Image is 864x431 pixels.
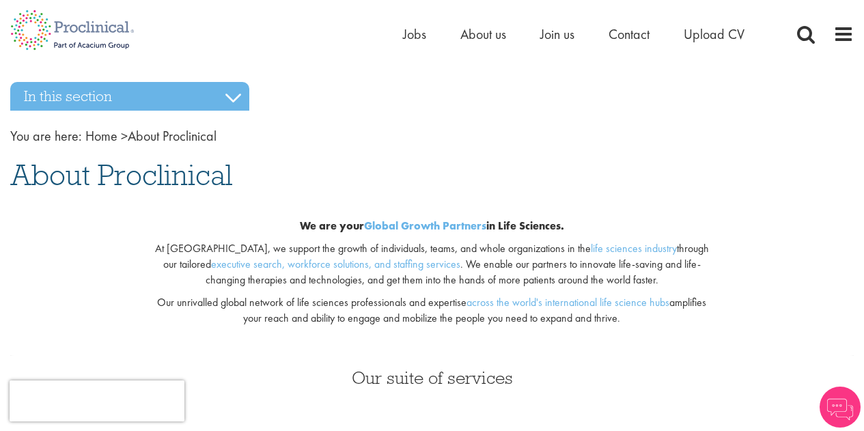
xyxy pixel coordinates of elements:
[460,25,506,43] a: About us
[10,82,249,111] h3: In this section
[154,295,710,326] p: Our unrivalled global network of life sciences professionals and expertise amplifies your reach a...
[10,369,854,387] h3: Our suite of services
[10,156,232,193] span: About Proclinical
[820,387,861,428] img: Chatbot
[540,25,574,43] a: Join us
[591,241,677,255] a: life sciences industry
[684,25,744,43] a: Upload CV
[300,219,564,233] b: We are your in Life Sciences.
[85,127,217,145] span: About Proclinical
[85,127,117,145] a: breadcrumb link to Home
[466,295,669,309] a: across the world's international life science hubs
[609,25,650,43] a: Contact
[10,127,82,145] span: You are here:
[10,380,184,421] iframe: reCAPTCHA
[154,241,710,288] p: At [GEOGRAPHIC_DATA], we support the growth of individuals, teams, and whole organizations in the...
[364,219,486,233] a: Global Growth Partners
[211,257,460,271] a: executive search, workforce solutions, and staffing services
[403,25,426,43] a: Jobs
[121,127,128,145] span: >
